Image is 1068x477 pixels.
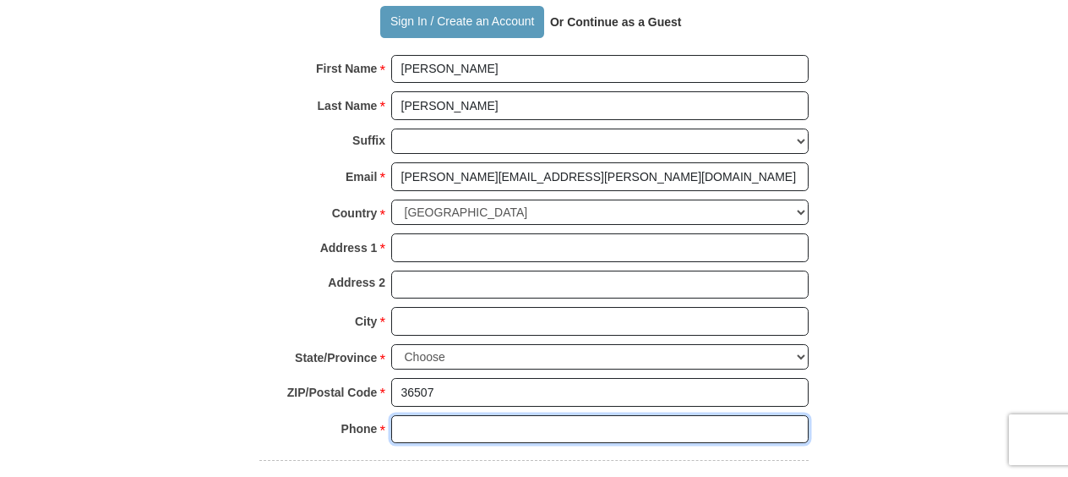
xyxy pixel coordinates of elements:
strong: Suffix [352,129,385,152]
strong: Email [346,165,377,189]
strong: Or Continue as a Guest [550,15,682,29]
button: Sign In / Create an Account [380,6,543,38]
strong: Phone [341,417,378,441]
strong: ZIP/Postal Code [287,381,378,404]
strong: Last Name [318,94,378,118]
strong: State/Province [295,346,377,370]
strong: Country [332,201,378,225]
strong: Address 1 [320,236,378,260]
strong: City [355,310,377,333]
strong: Address 2 [328,271,385,294]
strong: First Name [316,57,377,80]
